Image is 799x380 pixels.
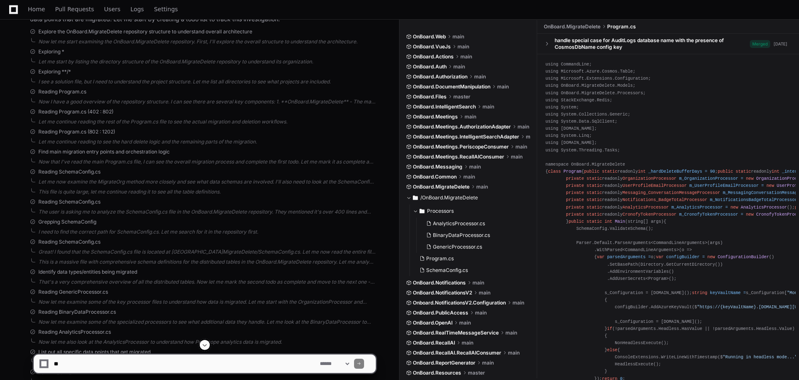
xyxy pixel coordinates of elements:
span: OnBoard.Authorization [413,73,467,80]
span: Reading Program.cs [38,88,86,95]
span: main [505,330,517,336]
span: OnBoard.VueJs [413,43,451,50]
span: Settings [154,7,178,12]
span: main [497,83,509,90]
span: m_UserProfileEmailProcessor [689,183,759,188]
span: main [463,174,475,180]
button: AnalyticsProcessor.cs [423,218,526,229]
span: = [648,254,651,259]
span: main [453,63,465,70]
div: This file is quite large, let me continue reading it to see all the table definitions. [38,189,376,195]
span: main [515,143,527,150]
button: Program.cs [416,253,526,264]
span: main [469,164,481,170]
span: Reading AnalyticsProcessor.cs [38,329,111,335]
span: 90 [710,169,715,174]
span: master [453,93,470,100]
span: main [482,103,494,110]
span: main [476,184,488,190]
div: Now I have a good overview of the repository structure. I can see there are several key component... [38,98,376,105]
span: string [692,290,707,295]
span: main [465,113,476,120]
span: new [731,205,738,210]
span: static [587,197,602,202]
span: m_AnalyticsProcessor [671,205,723,210]
div: Let me continue reading the rest of the Program.cs file to see the actual migration and deletion ... [38,118,376,125]
div: I need to find the correct path for SchemaConfig.cs. Let me search for it in the repository first. [38,229,376,235]
span: OnBoard.Notifications [413,279,466,286]
span: BinaryDataProcessor.cs [433,232,490,239]
span: OnBoard.IntelligentSearch [413,103,476,110]
div: Great! I found that the SchemaConfig.cs file is located at [GEOGRAPHIC_DATA]MigrateDelete/SchemaC... [38,249,376,255]
svg: Directory [413,193,418,203]
span: Program [563,169,581,174]
span: int [605,219,612,224]
span: static [602,169,618,174]
span: Reading Program.cs (802 : 1202) [38,128,115,135]
span: Processors [427,208,454,214]
span: static [587,176,602,181]
span: = [702,254,705,259]
span: SchemaConfig.cs [426,267,468,274]
span: public [584,169,599,174]
span: UserProfileEmailProcessor [623,183,687,188]
span: new [746,176,754,181]
span: _hardDeleteBufferDays [648,169,702,174]
span: new [766,183,774,188]
span: Logs [131,7,144,12]
span: static [587,190,602,195]
span: private [566,212,584,217]
div: [DATE] [774,41,787,47]
span: main [526,133,531,140]
span: CronofyTokenProcessor [623,212,676,217]
span: public [568,219,584,224]
span: private [566,190,584,195]
div: The user is asking me to analyze the SchemaConfig.cs file in the OnBoard.MigrateDelete repository... [38,209,376,215]
span: var [656,254,663,259]
div: Now let me also look at the AnalyticsProcessor to understand how Periscope analytics data is migr... [38,339,376,345]
div: handle special case for AuditLogs database name with the presence of CosmosDbName config key [555,37,750,50]
span: static [587,212,602,217]
div: I see a solution file, but I need to understand the project structure. Let me list all directorie... [38,78,376,85]
span: main [474,73,486,80]
span: int [638,169,646,174]
span: = [705,169,707,174]
span: OnBoard.Meetings.RecallAIConsumer [413,154,504,160]
span: Reading GenericProcessor.cs [38,289,108,295]
span: (string[] args) [625,219,663,224]
div: Now let me examine some of the specialized processors to see what additional data they handle. Le... [38,319,376,325]
div: Let me now examine the MigrateOrg method more closely and see what data schemas are involved. I'l... [38,179,376,185]
span: AnalyticsProcessor.cs [433,220,485,227]
span: new [746,212,754,217]
span: Users [104,7,121,12]
span: = [741,212,743,217]
span: OnBoard.OpenAI [413,320,452,326]
span: OnBoard.NotificationsV2 [413,289,472,296]
span: main [452,33,464,40]
div: Now let me examine some of the key processor files to understand how data is migrated. Let me sta... [38,299,376,305]
button: /OnBoard.MigrateDelete [406,191,531,204]
span: static [587,205,602,210]
span: m_NotificationsBadgeTotalProcessor [710,197,797,202]
span: main [462,340,473,346]
span: = [741,176,743,181]
span: int [771,169,779,174]
span: static [736,169,751,174]
span: Reading BinaryDataProcessor.cs [38,309,116,315]
span: Messaging_ConversationMessageProcessor [623,190,720,195]
button: Processors [413,204,531,218]
span: m_CronofyTokenProcessor [679,212,738,217]
span: main [475,310,487,316]
span: OnBoard.MigrateDelete [544,23,601,30]
span: private [566,183,584,188]
span: = [743,290,746,295]
span: OnBoard.Files [413,93,447,100]
span: = [761,183,764,188]
span: var [597,254,604,259]
span: main [518,123,529,130]
span: Explore the OnBoard.MigrateDelete repository structure to understand overall architecture [38,28,252,35]
span: private [566,197,584,202]
span: = [725,205,728,210]
span: Grepping SchemaConfig [38,219,96,225]
svg: Directory [420,206,425,216]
